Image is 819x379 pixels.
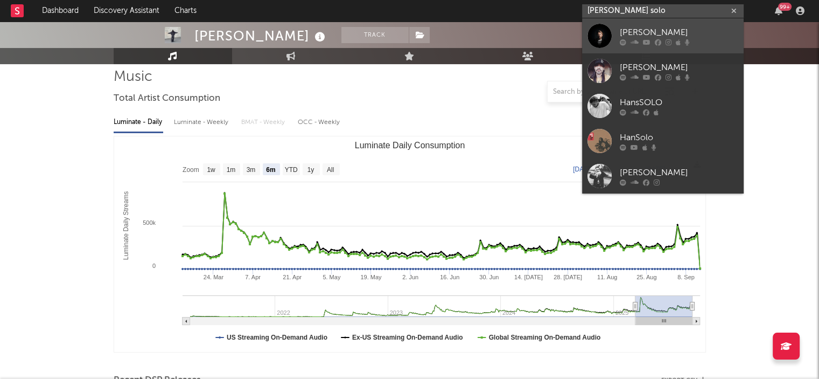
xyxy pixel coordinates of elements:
[620,166,738,179] div: [PERSON_NAME]
[402,274,418,280] text: 2. Jun
[620,26,738,39] div: [PERSON_NAME]
[122,191,130,260] text: Luminate Daily Streams
[636,274,656,280] text: 25. Aug
[352,334,463,341] text: Ex-US Streaming On-Demand Audio
[114,113,163,132] div: Luminate - Daily
[597,274,617,280] text: 11. Aug
[143,219,156,226] text: 500k
[114,71,152,84] span: Music
[582,123,744,159] a: HanSolo
[174,113,230,132] div: Luminate - Weekly
[246,166,255,174] text: 3m
[440,274,459,280] text: 16. Jun
[227,334,327,341] text: US Streaming On-Demand Audio
[620,61,738,74] div: [PERSON_NAME]
[207,166,215,174] text: 1w
[360,274,382,280] text: 19. May
[326,166,333,174] text: All
[183,166,199,174] text: Zoom
[203,274,223,280] text: 24. Mar
[341,27,409,43] button: Track
[620,96,738,109] div: HansSOLO
[778,3,792,11] div: 99 +
[479,274,499,280] text: 30. Jun
[245,274,261,280] text: 7. Apr
[226,166,235,174] text: 1m
[582,4,744,18] input: Search for artists
[582,53,744,88] a: [PERSON_NAME]
[194,27,328,45] div: [PERSON_NAME]
[620,131,738,144] div: HanSolo
[323,274,341,280] text: 5. May
[582,88,744,123] a: HansSOLO
[573,166,593,173] text: [DATE]
[554,274,582,280] text: 28. [DATE]
[354,141,465,150] text: Luminate Daily Consumption
[514,274,542,280] text: 14. [DATE]
[548,88,661,97] input: Search by song name or URL
[582,159,744,194] a: [PERSON_NAME]
[114,136,705,352] svg: Luminate Daily Consumption
[283,274,302,280] text: 21. Apr
[488,334,600,341] text: Global Streaming On-Demand Audio
[284,166,297,174] text: YTD
[266,166,275,174] text: 6m
[775,6,782,15] button: 99+
[152,263,155,269] text: 0
[298,113,341,132] div: OCC - Weekly
[307,166,314,174] text: 1y
[677,274,694,280] text: 8. Sep
[582,18,744,53] a: [PERSON_NAME]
